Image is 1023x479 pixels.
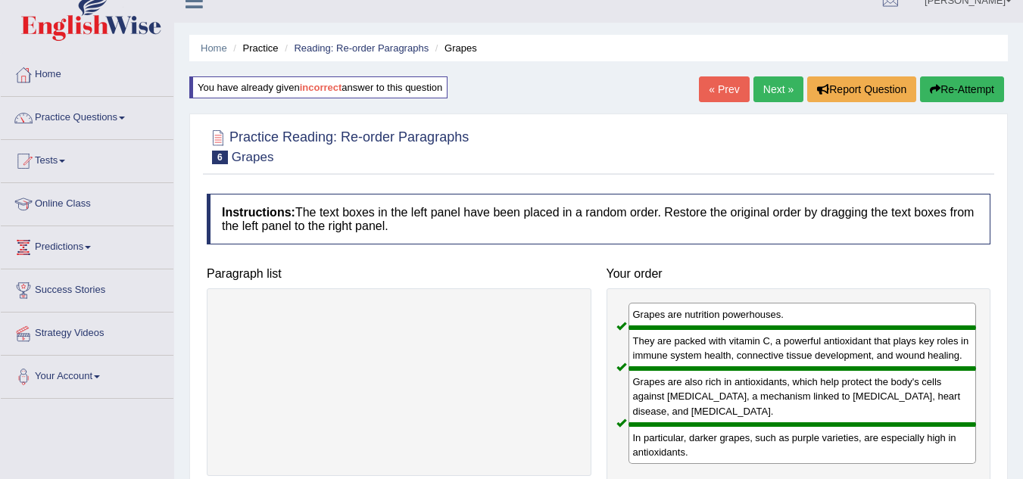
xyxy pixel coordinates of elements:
h4: Your order [607,267,991,281]
div: They are packed with vitamin C, a powerful antioxidant that plays key roles in immune system heal... [628,328,977,369]
a: Home [201,42,227,54]
div: Grapes are nutrition powerhouses. [628,303,977,328]
b: Instructions: [222,206,295,219]
a: Success Stories [1,269,173,307]
li: Grapes [432,41,477,55]
h4: Paragraph list [207,267,591,281]
span: 6 [212,151,228,164]
b: incorrect [300,82,342,93]
div: In particular, darker grapes, such as purple varieties, are especially high in antioxidants. [628,425,977,464]
small: Grapes [232,150,274,164]
li: Practice [229,41,278,55]
div: You have already given answer to this question [189,76,448,98]
a: Online Class [1,183,173,221]
button: Report Question [807,76,916,102]
a: Predictions [1,226,173,264]
a: Practice Questions [1,97,173,135]
button: Re-Attempt [920,76,1004,102]
h4: The text boxes in the left panel have been placed in a random order. Restore the original order b... [207,194,990,244]
a: Strategy Videos [1,313,173,350]
a: « Prev [699,76,749,102]
h2: Practice Reading: Re-order Paragraphs [207,126,469,164]
a: Reading: Re-order Paragraphs [294,42,429,54]
a: Next » [753,76,803,102]
a: Home [1,54,173,92]
a: Tests [1,140,173,178]
a: Your Account [1,356,173,393]
div: Grapes are also rich in antioxidants, which help protect the body's cells against [MEDICAL_DATA],... [628,369,977,424]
